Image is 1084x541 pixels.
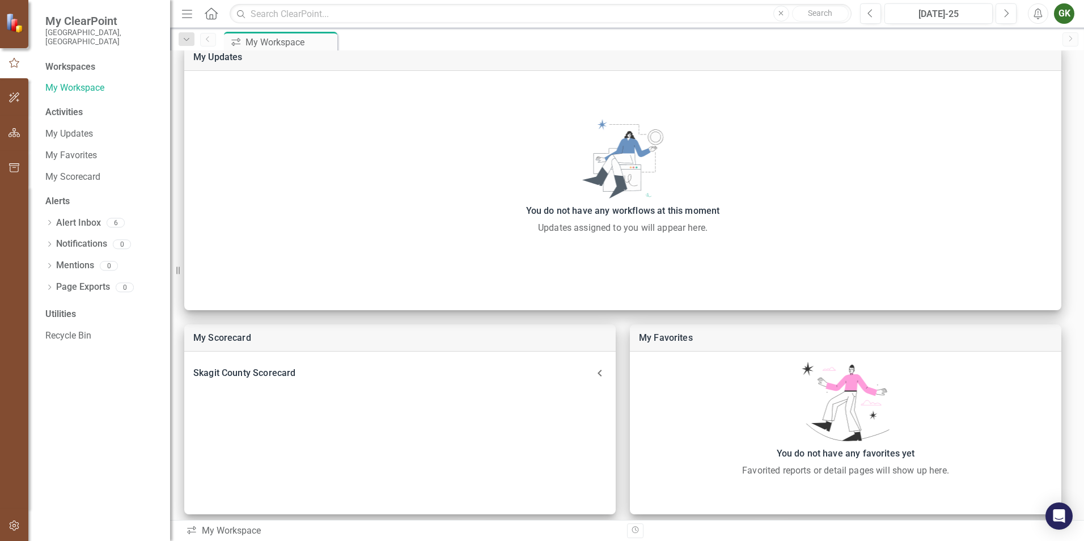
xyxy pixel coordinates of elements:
[45,28,159,47] small: [GEOGRAPHIC_DATA], [GEOGRAPHIC_DATA]
[45,329,159,343] a: Recycle Bin
[636,464,1056,477] div: Favorited reports or detail pages will show up here.
[56,238,107,251] a: Notifications
[190,203,1056,219] div: You do not have any workflows at this moment
[6,13,26,33] img: ClearPoint Strategy
[245,35,334,49] div: My Workspace
[808,9,832,18] span: Search
[1054,3,1074,24] button: GK
[113,239,131,249] div: 0
[107,218,125,228] div: 6
[45,82,159,95] a: My Workspace
[884,3,993,24] button: [DATE]-25
[56,217,101,230] a: Alert Inbox
[193,52,243,62] a: My Updates
[45,195,159,208] div: Alerts
[639,332,693,343] a: My Favorites
[230,4,852,24] input: Search ClearPoint...
[45,61,95,74] div: Workspaces
[193,332,251,343] a: My Scorecard
[45,106,159,119] div: Activities
[45,14,159,28] span: My ClearPoint
[792,6,849,22] button: Search
[45,128,159,141] a: My Updates
[56,259,94,272] a: Mentions
[45,308,159,321] div: Utilities
[1045,502,1073,530] div: Open Intercom Messenger
[193,365,593,381] div: Skagit County Scorecard
[45,171,159,184] a: My Scorecard
[116,282,134,292] div: 0
[45,149,159,162] a: My Favorites
[190,221,1056,235] div: Updates assigned to you will appear here.
[184,361,616,386] div: Skagit County Scorecard
[636,446,1056,462] div: You do not have any favorites yet
[56,281,110,294] a: Page Exports
[100,261,118,270] div: 0
[888,7,989,21] div: [DATE]-25
[186,525,619,538] div: My Workspace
